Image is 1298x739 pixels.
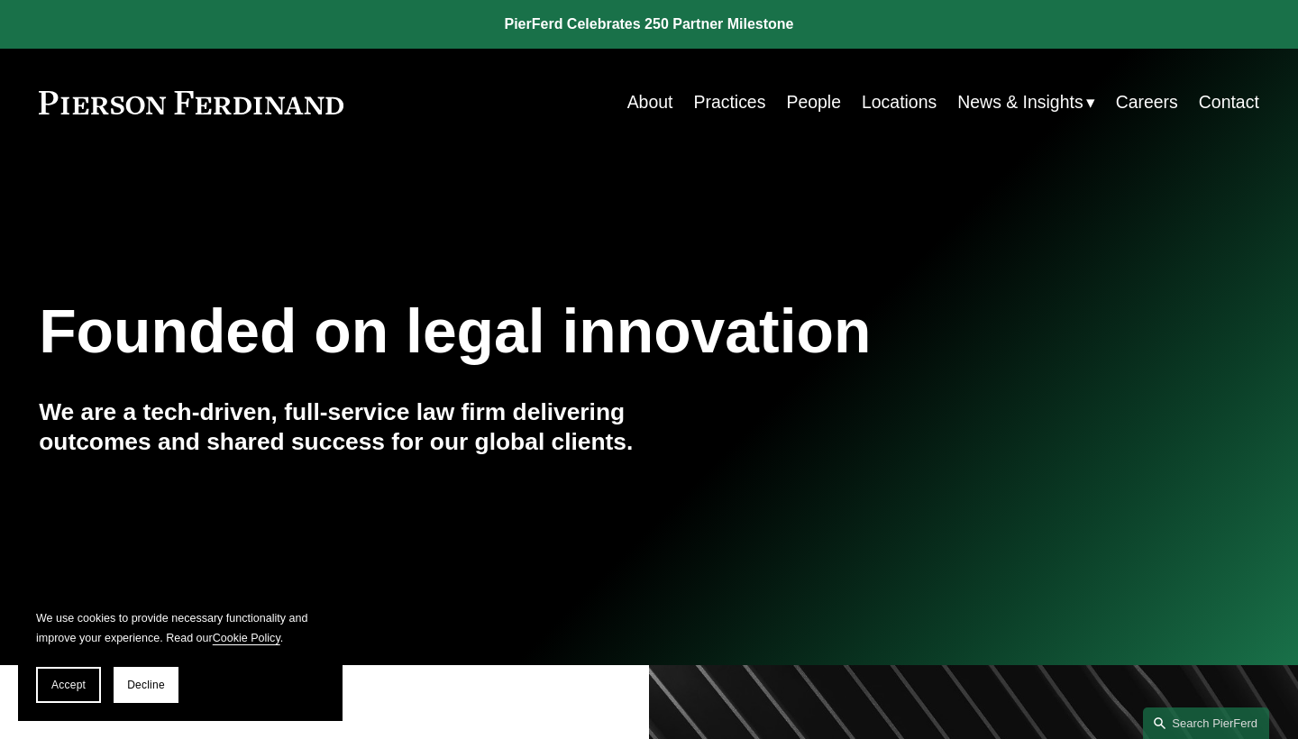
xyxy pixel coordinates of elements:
[114,667,178,703] button: Decline
[957,87,1083,118] span: News & Insights
[627,85,673,120] a: About
[18,590,343,721] section: Cookie banner
[127,679,165,691] span: Decline
[957,85,1094,120] a: folder dropdown
[213,632,280,644] a: Cookie Policy
[1143,707,1269,739] a: Search this site
[1116,85,1178,120] a: Careers
[39,297,1056,367] h1: Founded on legal innovation
[36,667,101,703] button: Accept
[786,85,841,120] a: People
[693,85,765,120] a: Practices
[51,679,86,691] span: Accept
[39,397,649,458] h4: We are a tech-driven, full-service law firm delivering outcomes and shared success for our global...
[862,85,937,120] a: Locations
[36,608,324,649] p: We use cookies to provide necessary functionality and improve your experience. Read our .
[1199,85,1259,120] a: Contact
